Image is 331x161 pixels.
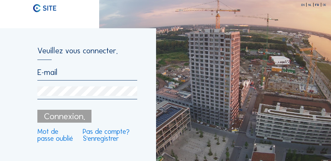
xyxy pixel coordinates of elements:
[37,68,137,77] input: E-mail
[37,110,91,123] div: Connexion.
[37,47,137,60] div: Veuillez vous connecter.
[301,3,307,6] div: EN
[323,3,326,6] div: DE
[315,3,321,6] div: FR
[83,128,137,142] a: Pas de compte? S'enregistrer
[33,4,56,12] img: C-SITE logo
[37,128,75,142] a: Mot de passe oublié
[308,3,314,6] div: NL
